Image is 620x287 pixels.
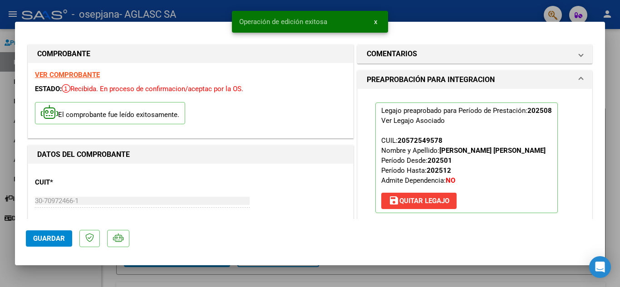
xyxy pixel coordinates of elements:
p: El comprobante fue leído exitosamente. [35,102,185,124]
mat-expansion-panel-header: PREAPROBACIÓN PARA INTEGRACION [358,71,592,89]
button: Guardar [26,230,72,247]
strong: 202501 [428,156,452,165]
h1: PREAPROBACIÓN PARA INTEGRACION [367,74,495,85]
strong: NO [446,176,455,185]
span: Operación de edición exitosa [239,17,327,26]
div: Open Intercom Messenger [589,256,611,278]
p: CUIT [35,177,128,188]
div: Ver Legajo Asociado [381,116,445,126]
strong: 202512 [427,166,451,175]
span: x [374,18,377,26]
strong: COMPROBANTE [37,49,90,58]
div: PREAPROBACIÓN PARA INTEGRACION [358,89,592,234]
button: x [367,14,384,30]
strong: 202508 [527,107,552,115]
button: Quitar Legajo [381,193,457,209]
span: ESTADO: [35,85,62,93]
span: Recibida. En proceso de confirmacion/aceptac por la OS. [62,85,243,93]
span: Guardar [33,234,65,243]
span: Quitar Legajo [389,197,449,205]
h1: COMENTARIOS [367,49,417,59]
span: CUIL: Nombre y Apellido: Período Desde: Período Hasta: Admite Dependencia: [381,136,546,185]
p: Legajo preaprobado para Período de Prestación: [375,102,558,213]
mat-icon: save [389,195,399,206]
a: VER COMPROBANTE [35,71,100,79]
mat-expansion-panel-header: COMENTARIOS [358,45,592,63]
strong: DATOS DEL COMPROBANTE [37,150,130,159]
strong: [PERSON_NAME] [PERSON_NAME] [439,146,546,155]
div: 20572549578 [398,136,443,146]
